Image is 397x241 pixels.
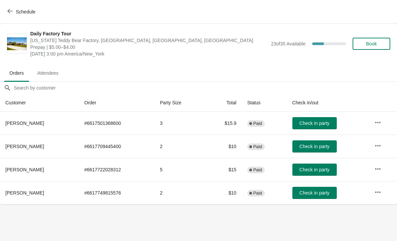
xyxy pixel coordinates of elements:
span: Orders [4,67,29,79]
img: Daily Factory Tour [7,37,27,50]
button: Schedule [3,6,41,18]
td: 2 [154,181,206,204]
span: Schedule [16,9,35,14]
span: [US_STATE] Teddy Bear Factory, [GEOGRAPHIC_DATA], [GEOGRAPHIC_DATA], [GEOGRAPHIC_DATA] [30,37,267,44]
td: # 6617749815576 [79,181,154,204]
td: 2 [154,135,206,158]
span: Paid [253,144,262,149]
th: Check in/out [287,94,369,112]
th: Order [79,94,154,112]
td: $10 [206,135,242,158]
td: 3 [154,112,206,135]
th: Status [242,94,287,112]
input: Search by customer [13,82,397,94]
button: Check in party [292,187,337,199]
span: Paid [253,167,262,173]
span: [PERSON_NAME] [5,120,44,126]
span: Attendees [32,67,64,79]
td: $15.9 [206,112,242,135]
span: Paid [253,121,262,126]
span: [PERSON_NAME] [5,144,44,149]
span: [PERSON_NAME] [5,167,44,172]
span: Paid [253,191,262,196]
th: Total [206,94,242,112]
button: Book [353,38,390,50]
button: Check in party [292,164,337,176]
span: [PERSON_NAME] [5,190,44,196]
span: [DATE] 3:00 pm America/New_York [30,50,267,57]
th: Party Size [154,94,206,112]
td: 5 [154,158,206,181]
td: # 6617501368600 [79,112,154,135]
span: Check in party [299,190,329,196]
span: Check in party [299,144,329,149]
span: Check in party [299,120,329,126]
button: Check in party [292,117,337,129]
td: # 6617709445400 [79,135,154,158]
span: Daily Factory Tour [30,30,267,37]
span: Check in party [299,167,329,172]
span: Book [366,41,377,46]
td: $10 [206,181,242,204]
span: 23 of 35 Available [271,41,305,46]
span: Prepay | $5.00–$4.00 [30,44,267,50]
td: $15 [206,158,242,181]
button: Check in party [292,140,337,152]
td: # 6617722028312 [79,158,154,181]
